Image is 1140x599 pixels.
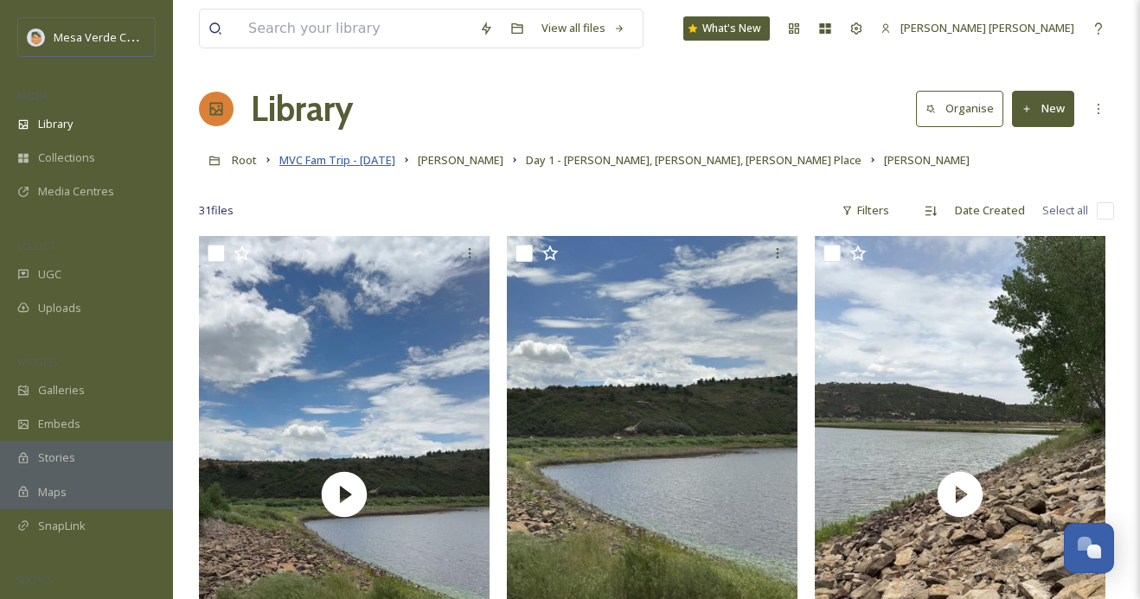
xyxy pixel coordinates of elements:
a: What's New [683,16,770,41]
a: [PERSON_NAME] [PERSON_NAME] [872,11,1083,45]
a: [PERSON_NAME] [418,150,503,170]
span: WIDGETS [17,355,57,368]
div: Filters [833,194,898,227]
span: Root [232,152,257,168]
a: Root [232,150,257,170]
span: Media Centres [38,183,114,200]
span: Select all [1042,202,1088,219]
span: Mesa Verde Country [54,29,160,45]
div: Date Created [946,194,1034,227]
button: Open Chat [1064,523,1114,573]
span: Uploads [38,300,81,316]
span: 31 file s [199,202,234,219]
span: [PERSON_NAME] [418,152,503,168]
span: Maps [38,484,67,500]
span: SOCIALS [17,573,52,586]
button: Organise [916,91,1003,126]
span: SnapLink [38,518,86,534]
a: Day 1 - [PERSON_NAME], [PERSON_NAME], [PERSON_NAME] Place [526,150,861,170]
span: MEDIA [17,89,48,102]
span: Collections [38,150,95,166]
span: MVC Fam Trip - [DATE] [279,152,395,168]
span: Library [38,116,73,132]
span: COLLECT [17,239,54,252]
span: [PERSON_NAME] [PERSON_NAME] [900,20,1074,35]
input: Search your library [240,10,471,48]
span: Embeds [38,416,80,432]
img: MVC%20SnapSea%20logo%20%281%29.png [28,29,45,46]
a: MVC Fam Trip - [DATE] [279,150,395,170]
a: Library [251,83,353,135]
span: [PERSON_NAME] [884,152,970,168]
button: New [1012,91,1074,126]
span: UGC [38,266,61,283]
span: Galleries [38,382,85,398]
span: Stories [38,449,75,466]
span: Day 1 - [PERSON_NAME], [PERSON_NAME], [PERSON_NAME] Place [526,152,861,168]
a: [PERSON_NAME] [884,150,970,170]
a: View all files [533,11,634,45]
